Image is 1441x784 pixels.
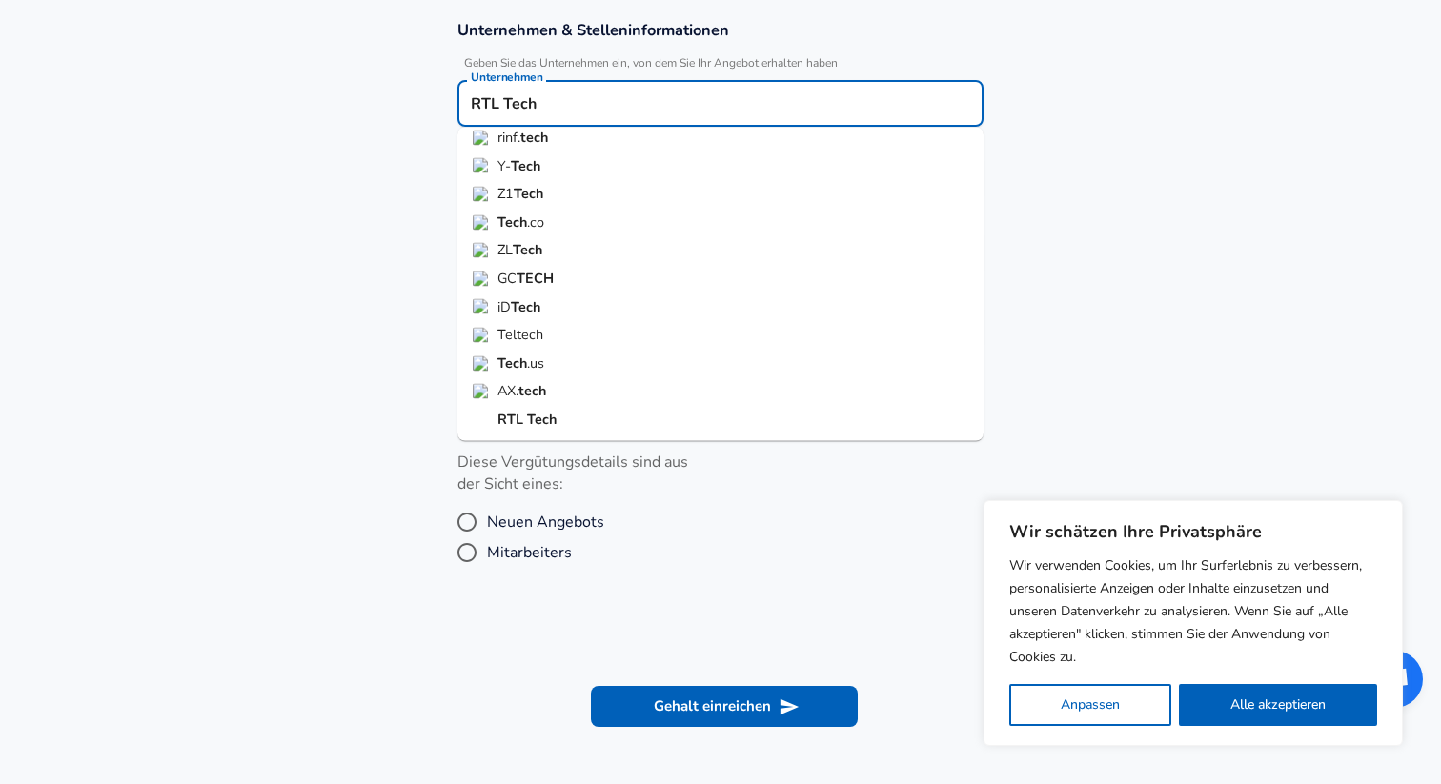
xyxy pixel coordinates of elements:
[497,240,513,259] span: ZL
[513,240,542,259] strong: Tech
[473,328,490,343] img: teltech.co
[511,296,540,315] strong: Tech
[497,410,527,429] strong: RTL
[457,19,984,41] h3: Unternehmen & Stelleninformationen
[473,243,490,258] img: zltech.io
[473,384,490,399] img: ax.tech
[457,56,984,70] span: Geben Sie das Unternehmen ein, von dem Sie Ihr Angebot erhalten haben
[497,352,527,372] strong: Tech
[497,211,527,231] strong: Tech
[487,541,572,564] span: Mitarbeiters
[457,452,713,495] label: Diese Vergütungsdetails sind aus der Sicht eines:
[1009,554,1377,669] p: Wir verwenden Cookies, um Ihr Surferlebnis zu verbessern, personalisierte Anzeigen oder Inhalte e...
[527,410,557,429] strong: Tech
[984,500,1403,746] div: Wir schätzen Ihre Privatsphäre
[518,381,546,400] strong: tech
[497,155,511,174] span: Y-
[473,271,490,286] img: gctech.company
[514,184,543,203] strong: Tech
[487,511,604,533] span: Neuen Angebots
[497,128,520,147] span: rinf.
[466,89,975,118] input: Google
[1009,684,1171,726] button: Anpassen
[497,269,517,288] span: GC
[473,187,490,202] img: z1tech.com
[473,158,490,173] img: ytechllc.com
[497,296,511,315] span: iD
[517,269,554,288] strong: TECH
[473,299,490,314] img: idtech.com
[497,184,514,203] span: Z1
[1009,520,1377,543] p: Wir schätzen Ihre Privatsphäre
[1179,684,1377,726] button: Alle akzeptieren
[511,155,540,174] strong: Tech
[497,325,543,344] span: Teltech
[471,71,543,83] label: Unternehmen
[520,128,548,147] strong: tech
[473,214,490,230] img: tech.co
[473,355,490,371] img: tech.us
[591,686,858,726] button: Gehalt einreichen
[473,130,490,145] img: rinf.tech
[527,352,544,372] span: .us
[497,381,518,400] span: AX.
[527,211,544,231] span: .co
